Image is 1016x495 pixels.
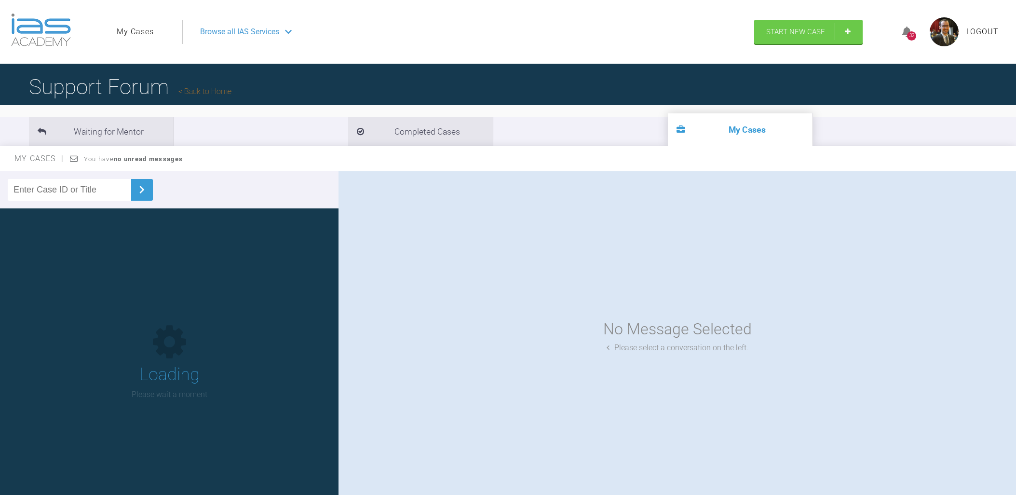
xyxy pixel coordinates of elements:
[966,26,999,38] a: Logout
[907,31,916,41] div: 32
[134,182,149,197] img: chevronRight.28bd32b0.svg
[117,26,154,38] a: My Cases
[348,117,493,146] li: Completed Cases
[200,26,279,38] span: Browse all IAS Services
[178,87,231,96] a: Back to Home
[29,70,231,104] h1: Support Forum
[930,17,959,46] img: profile.png
[14,154,64,163] span: My Cases
[114,155,183,163] strong: no unread messages
[8,179,131,201] input: Enter Case ID or Title
[607,342,748,354] div: Please select a conversation on the left.
[754,20,863,44] a: Start New Case
[84,155,183,163] span: You have
[29,117,174,146] li: Waiting for Mentor
[766,27,825,36] span: Start New Case
[668,113,813,146] li: My Cases
[132,388,207,401] p: Please wait a moment
[11,14,71,46] img: logo-light.3e3ef733.png
[603,317,752,342] div: No Message Selected
[139,361,200,389] h1: Loading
